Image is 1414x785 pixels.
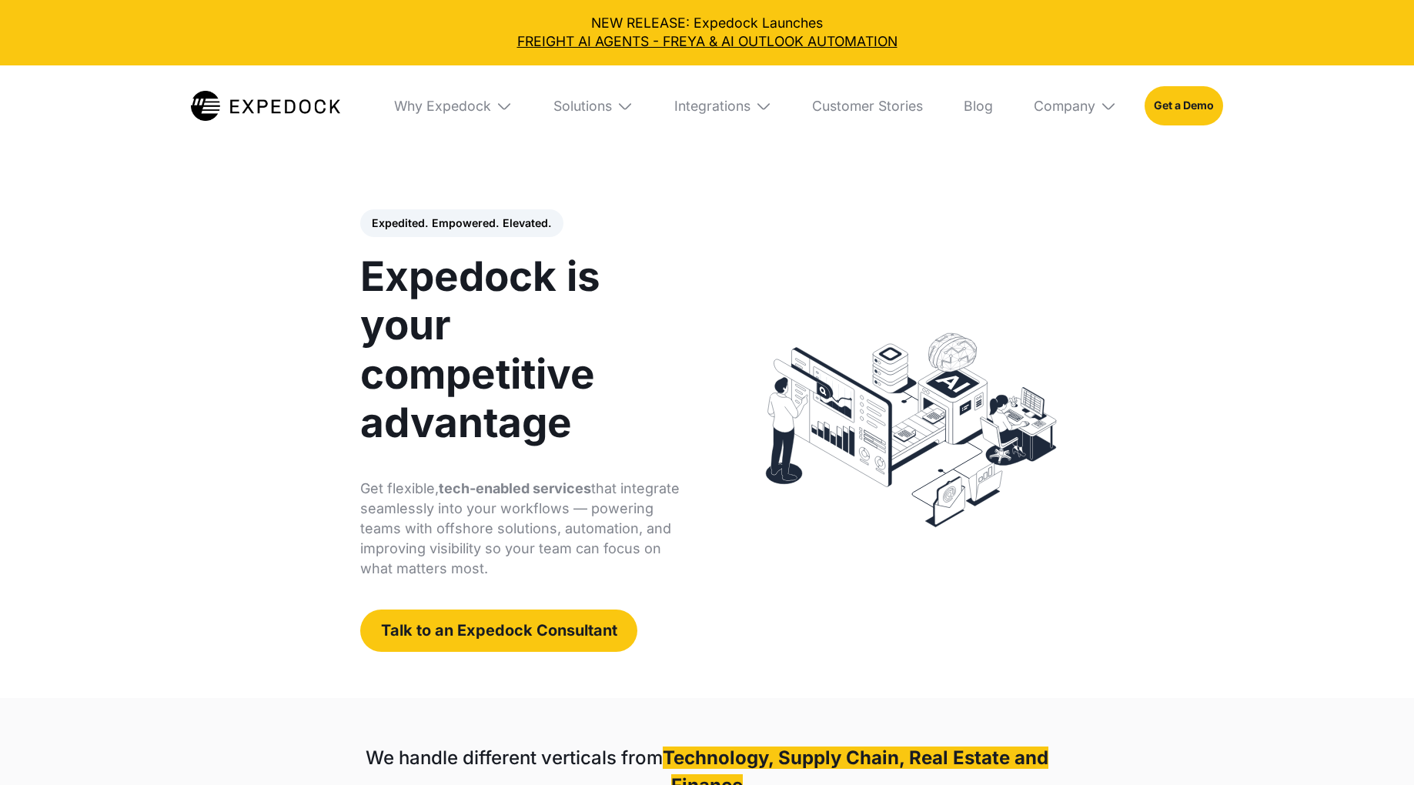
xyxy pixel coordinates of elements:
[951,65,1007,147] a: Blog
[380,65,526,147] div: Why Expedock
[14,14,1401,52] div: NEW RELEASE: Expedock Launches
[394,98,491,115] div: Why Expedock
[439,480,591,496] strong: tech-enabled services
[1145,86,1224,125] a: Get a Demo
[540,65,647,147] div: Solutions
[360,479,694,579] p: Get flexible, that integrate seamlessly into your workflows — powering teams with offshore soluti...
[1021,65,1131,147] div: Company
[366,747,663,769] strong: We handle different verticals from
[360,610,637,652] a: Talk to an Expedock Consultant
[553,98,612,115] div: Solutions
[1034,98,1095,115] div: Company
[14,32,1401,52] a: FREIGHT AI AGENTS - FREYA & AI OUTLOOK AUTOMATION
[660,65,785,147] div: Integrations
[799,65,937,147] a: Customer Stories
[674,98,750,115] div: Integrations
[360,252,694,448] h1: Expedock is your competitive advantage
